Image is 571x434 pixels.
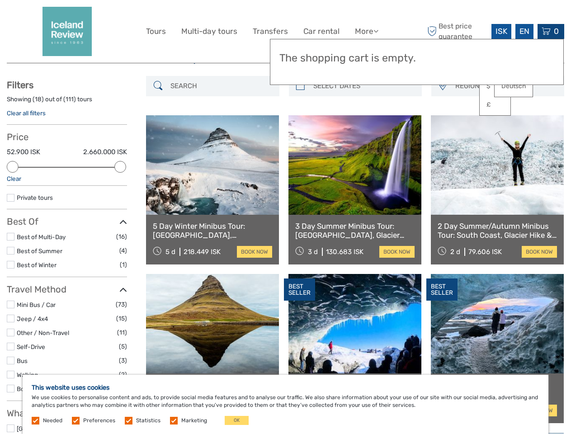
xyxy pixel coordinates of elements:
[184,248,221,256] div: 218.449 ISK
[7,175,127,183] div: Clear
[17,247,62,255] a: Best of Summer
[17,425,78,432] a: [GEOGRAPHIC_DATA]
[116,231,127,242] span: (16)
[119,341,127,352] span: (5)
[119,369,127,380] span: (2)
[83,147,127,157] label: 2.660.000 ISK
[35,95,42,104] label: 18
[17,261,57,269] a: Best of Winter
[17,357,28,364] a: Bus
[7,132,127,142] h3: Price
[425,21,489,41] span: Best price guarantee
[17,301,56,308] a: Mini Bus / Car
[515,24,533,39] div: EN
[119,355,127,366] span: (3)
[146,25,166,38] a: Tours
[7,284,127,295] h3: Travel Method
[23,375,548,434] div: We use cookies to personalise content and ads, to provide social media features and to analyse ou...
[165,248,175,256] span: 5 d
[7,408,127,419] h3: What do you want to see?
[7,147,40,157] label: 52.900 ISK
[308,248,318,256] span: 3 d
[117,327,127,338] span: (11)
[181,25,237,38] a: Multi-day tours
[32,384,539,392] h5: This website uses cookies
[426,278,458,301] div: BEST SELLER
[552,27,560,36] span: 0
[279,52,554,65] h3: The shopping cart is empty.
[17,371,38,378] a: Walking
[438,222,557,240] a: 2 Day Summer/Autumn Minibus Tour: South Coast, Glacier Hike & Jokulsarlon
[153,222,272,240] a: 5 Day Winter Minibus Tour: [GEOGRAPHIC_DATA], [GEOGRAPHIC_DATA], [GEOGRAPHIC_DATA], South Coast &...
[468,248,502,256] div: 79.606 ISK
[167,78,274,94] input: SEARCH
[7,216,127,227] h3: Best Of
[181,417,207,425] label: Marketing
[326,248,363,256] div: 130.683 ISK
[136,417,160,425] label: Statistics
[7,80,33,90] strong: Filters
[120,259,127,270] span: (1)
[119,245,127,256] span: (4)
[17,315,48,322] a: Jeep / 4x4
[17,329,69,336] a: Other / Non-Travel
[295,222,415,240] a: 3 Day Summer Minibus Tour: [GEOGRAPHIC_DATA], Glacier Hike and [GEOGRAPHIC_DATA]
[43,417,62,425] label: Needed
[495,78,533,94] a: Deutsch
[17,385,30,392] a: Boat
[480,97,510,113] a: £
[225,416,249,425] button: OK
[495,27,507,36] span: ISK
[17,233,66,241] a: Best of Multi-Day
[303,25,340,38] a: Car rental
[42,7,92,56] img: 2352-2242c590-57d0-4cbf-9375-f685811e12ac_logo_big.png
[17,194,53,201] a: Private tours
[310,78,417,94] input: SELECT DATES
[480,78,510,94] a: $
[66,95,74,104] label: 111
[116,299,127,310] span: (73)
[116,313,127,324] span: (15)
[83,417,115,425] label: Preferences
[355,25,378,38] a: More
[379,246,415,258] a: book now
[7,109,46,117] a: Clear all filters
[451,79,560,94] button: REGION / STARTS FROM
[284,278,315,301] div: BEST SELLER
[522,246,557,258] a: book now
[7,95,127,109] div: Showing ( ) out of ( ) tours
[237,246,272,258] a: book now
[17,343,45,350] a: Self-Drive
[253,25,288,38] a: Transfers
[450,248,460,256] span: 2 d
